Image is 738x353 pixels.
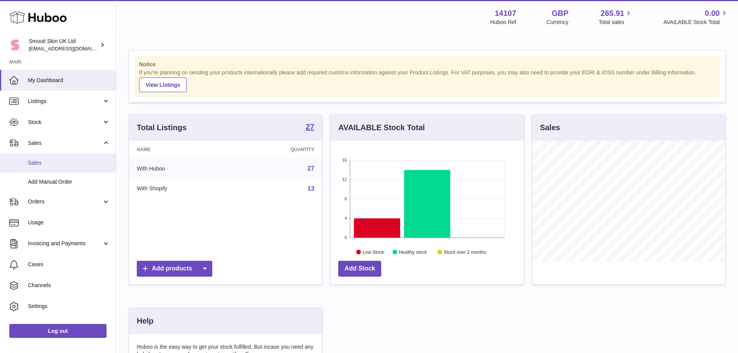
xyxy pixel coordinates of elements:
span: Sales [28,159,110,167]
span: Orders [28,198,102,205]
a: 0.00 AVAILABLE Stock Total [663,8,729,26]
td: With Huboo [129,158,233,179]
span: Settings [28,303,110,310]
span: Listings [28,98,102,105]
th: Name [129,141,233,158]
span: Cases [28,261,110,268]
strong: 27 [306,123,314,131]
td: With Shopify [129,179,233,199]
span: 0.00 [705,8,720,19]
span: Stock [28,119,102,126]
span: Total sales [599,19,633,26]
span: [EMAIL_ADDRESS][DOMAIN_NAME] [29,45,114,52]
a: Add Stock [338,261,381,277]
div: Currency [547,19,569,26]
span: My Dashboard [28,77,110,84]
h3: Help [137,316,153,326]
strong: 14107 [495,8,516,19]
a: 13 [308,185,315,192]
div: If you're planning on sending your products internationally please add required customs informati... [139,69,715,92]
text: 16 [342,158,347,162]
text: 8 [345,196,347,201]
strong: GBP [552,8,568,19]
a: 27 [306,123,314,132]
a: Add products [137,261,212,277]
th: Quantity [233,141,322,158]
a: View Listings [139,77,187,92]
div: Huboo Ref [490,19,516,26]
text: Healthy stock [399,249,427,255]
span: Usage [28,219,110,226]
a: 265.91 Total sales [599,8,633,26]
h3: Sales [540,122,560,133]
text: Stock over 2 months [444,249,486,255]
a: Log out [9,324,107,338]
img: internalAdmin-14107@internal.huboo.com [9,39,21,51]
span: Add Manual Order [28,178,110,186]
span: Channels [28,282,110,289]
text: 4 [345,216,347,220]
h3: Total Listings [137,122,187,133]
span: Invoicing and Payments [28,240,102,247]
h3: AVAILABLE Stock Total [338,122,425,133]
span: Sales [28,139,102,147]
text: 0 [345,235,347,240]
a: 27 [308,165,315,172]
div: Smuuti Skin UK Ltd [29,38,98,52]
span: 265.91 [600,8,624,19]
strong: Notice [139,61,715,68]
span: AVAILABLE Stock Total [663,19,729,26]
text: 12 [342,177,347,182]
text: Low Stock [363,249,384,255]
